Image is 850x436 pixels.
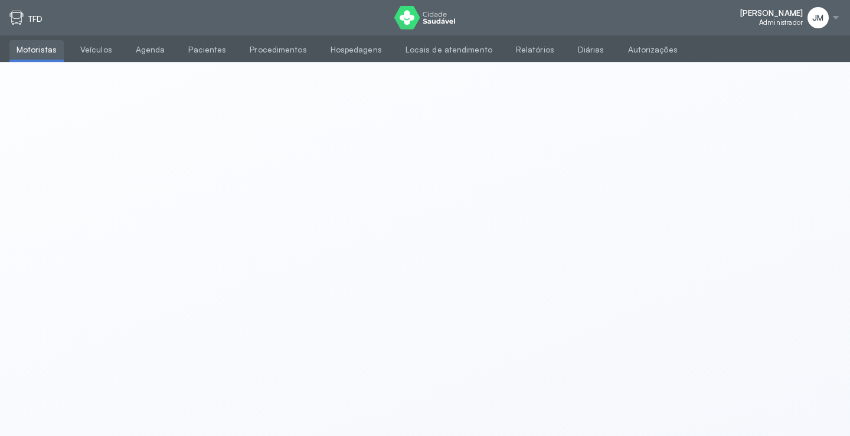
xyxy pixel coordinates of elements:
[812,13,823,23] span: JM
[129,40,172,60] a: Agenda
[759,18,803,27] span: Administrador
[571,40,612,60] a: Diárias
[9,11,24,25] img: tfd.svg
[9,40,64,60] a: Motoristas
[243,40,313,60] a: Procedimentos
[28,14,42,24] p: TFD
[181,40,233,60] a: Pacientes
[740,8,803,18] span: [PERSON_NAME]
[73,40,119,60] a: Veículos
[621,40,685,60] a: Autorizações
[509,40,561,60] a: Relatórios
[398,40,499,60] a: Locais de atendimento
[394,6,455,29] img: logo do Cidade Saudável
[323,40,389,60] a: Hospedagens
